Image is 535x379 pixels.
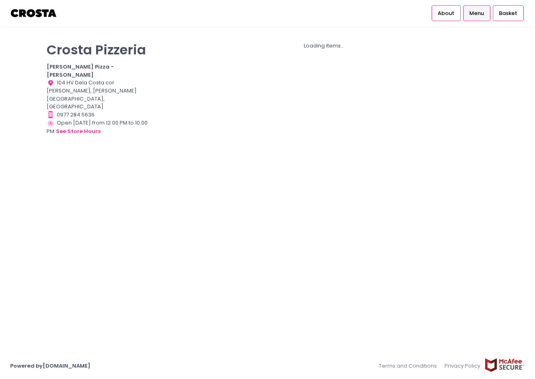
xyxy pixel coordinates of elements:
[56,127,101,136] button: see store hours
[10,362,90,370] a: Powered by[DOMAIN_NAME]
[463,5,490,21] a: Menu
[441,358,485,374] a: Privacy Policy
[159,42,488,50] div: Loading items...
[484,358,525,372] img: mcafee-secure
[47,63,114,79] b: [PERSON_NAME] Pizza - [PERSON_NAME]
[47,42,150,58] p: Crosta Pizzeria
[47,79,150,111] div: 104 HV Dela Costa cor [PERSON_NAME], [PERSON_NAME][GEOGRAPHIC_DATA], [GEOGRAPHIC_DATA]
[10,6,58,20] img: logo
[379,358,441,374] a: Terms and Conditions
[469,9,484,17] span: Menu
[47,119,150,136] div: Open [DATE] from 12:00 PM to 10:00 PM
[499,9,517,17] span: Basket
[432,5,461,21] a: About
[438,9,454,17] span: About
[47,111,150,119] div: 0977 284 5636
